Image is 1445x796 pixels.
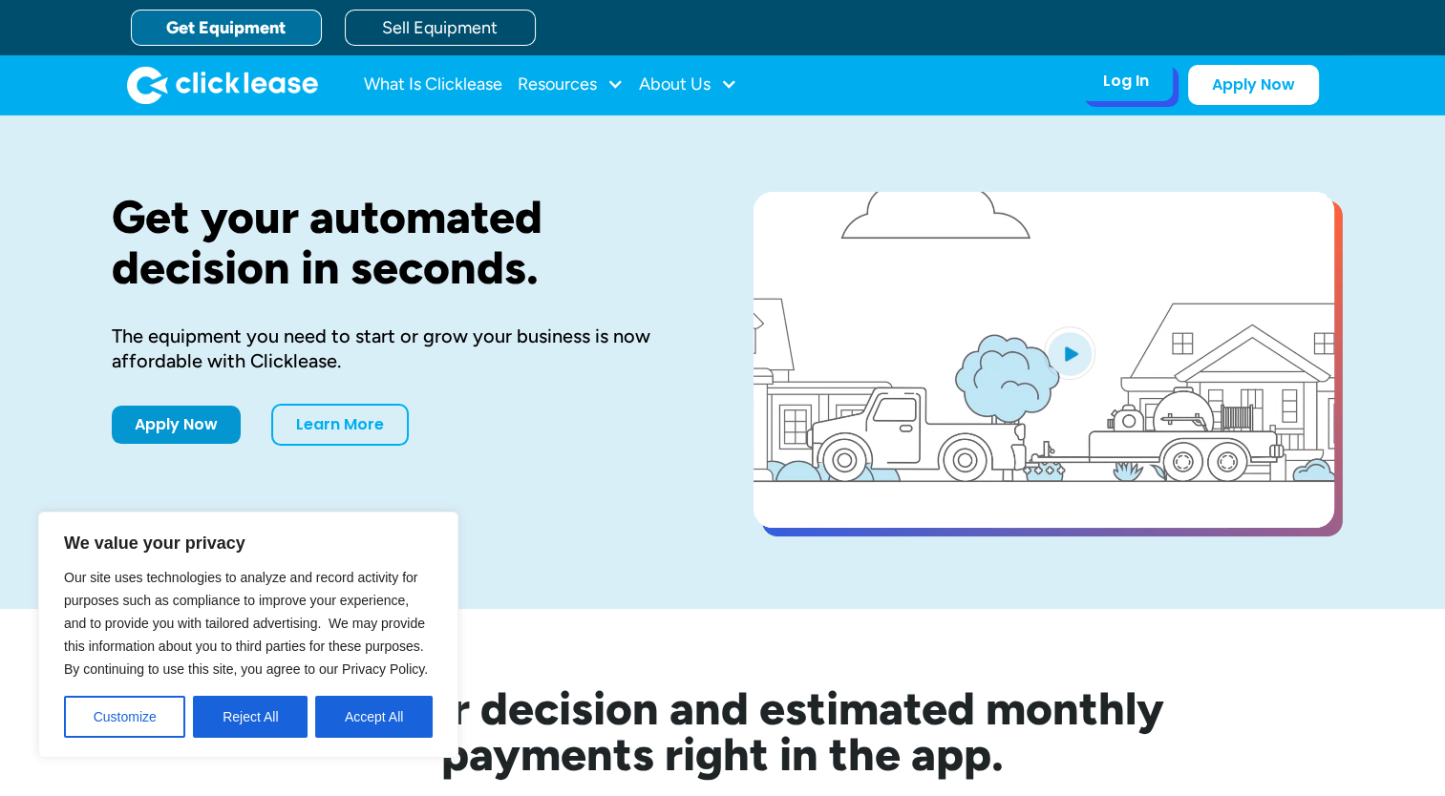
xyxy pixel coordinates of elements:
div: The equipment you need to start or grow your business is now affordable with Clicklease. [112,324,692,373]
a: Get Equipment [131,10,322,46]
div: Resources [518,66,624,104]
a: Learn More [271,404,409,446]
img: Blue play button logo on a light blue circular background [1044,326,1095,380]
div: Log In [1103,72,1149,91]
a: Apply Now [112,406,241,444]
button: Customize [64,696,185,738]
h1: Get your automated decision in seconds. [112,192,692,293]
img: Clicklease logo [127,66,318,104]
span: Our site uses technologies to analyze and record activity for purposes such as compliance to impr... [64,570,428,677]
button: Reject All [193,696,308,738]
a: open lightbox [754,192,1334,528]
a: Sell Equipment [345,10,536,46]
h2: See your decision and estimated monthly payments right in the app. [188,685,1258,777]
div: About Us [639,66,737,104]
div: We value your privacy [38,512,458,758]
a: home [127,66,318,104]
a: What Is Clicklease [364,66,502,104]
a: Apply Now [1188,65,1319,105]
button: Accept All [315,696,433,738]
p: We value your privacy [64,532,433,555]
